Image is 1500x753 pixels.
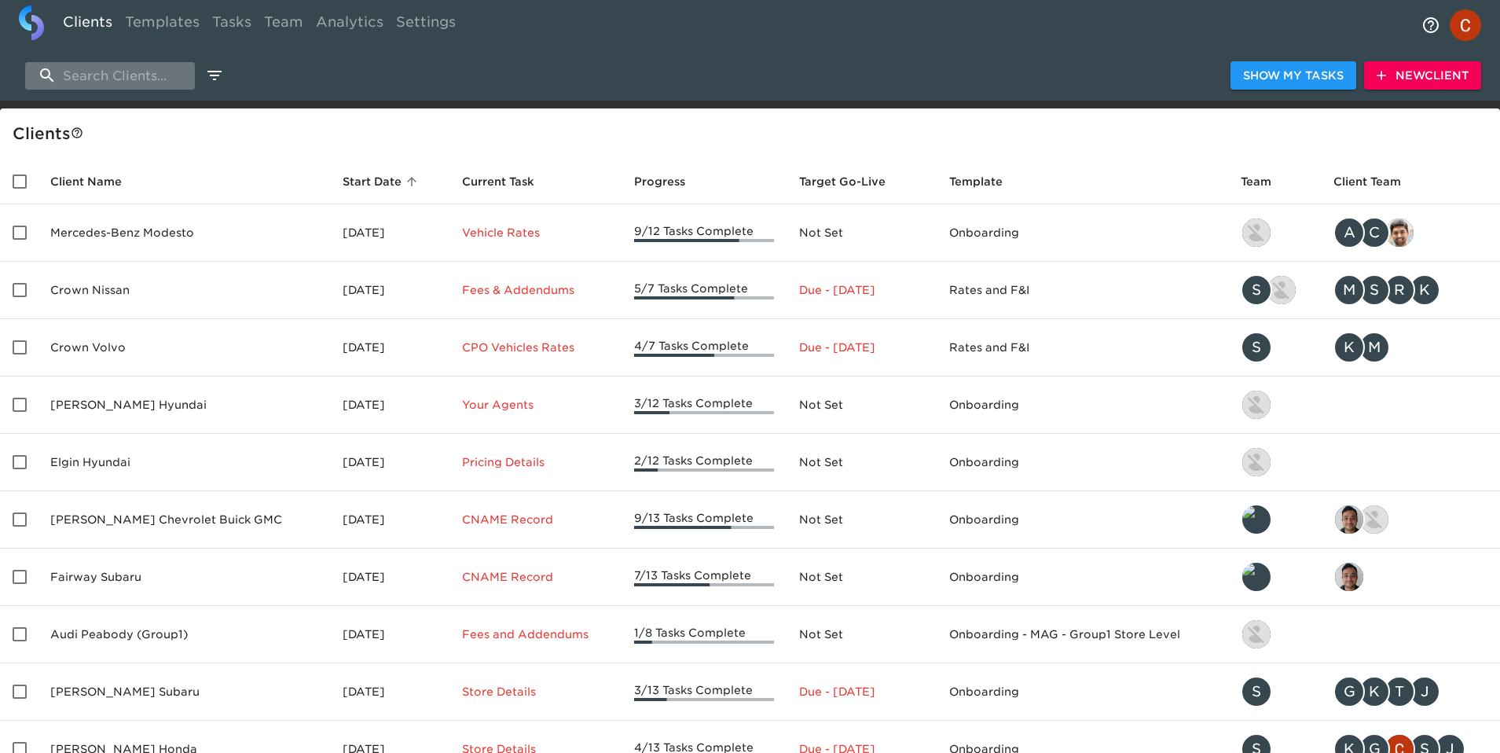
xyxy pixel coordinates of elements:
[1333,217,1487,248] div: angelique.nurse@roadster.com, clayton.mandel@roadster.com, sandeep@simplemnt.com
[1267,276,1296,304] img: austin@roadster.com
[1241,389,1308,421] div: kevin.lo@roadster.com
[38,262,330,319] td: Crown Nissan
[330,663,449,721] td: [DATE]
[206,6,258,44] a: Tasks
[330,549,449,606] td: [DATE]
[937,434,1228,491] td: Onboarding
[71,127,83,139] svg: This is a list of all of your clients and clients shared with you
[1243,66,1344,86] span: Show My Tasks
[622,491,786,549] td: 9/13 Tasks Complete
[330,204,449,262] td: [DATE]
[330,262,449,319] td: [DATE]
[1242,563,1271,591] img: leland@roadster.com
[622,663,786,721] td: 3/13 Tasks Complete
[937,606,1228,663] td: Onboarding - MAG - Group1 Store Level
[1333,504,1487,535] div: sai@simplemnt.com, nikko.foster@roadster.com
[1359,676,1390,707] div: K
[201,62,228,89] button: edit
[1241,504,1308,535] div: leland@roadster.com
[57,6,119,44] a: Clients
[949,172,1023,191] span: Template
[462,340,610,355] p: CPO Vehicles Rates
[1333,274,1487,306] div: mcooley@crowncars.com, sparent@crowncars.com, rrobins@crowncars.com, kwilson@crowncars.com
[1333,676,1365,707] div: G
[462,569,610,585] p: CNAME Record
[1333,676,1487,707] div: george.lawton@schomp.com, kevin.mand@schomp.com, tj.joyce@schomp.com, james.kurtenbach@schomp.com
[622,606,786,663] td: 1/8 Tasks Complete
[1412,6,1450,44] button: notifications
[1384,676,1415,707] div: T
[330,376,449,434] td: [DATE]
[1364,61,1481,90] button: NewClient
[1242,219,1271,247] img: kevin.lo@roadster.com
[937,204,1228,262] td: Onboarding
[462,225,610,241] p: Vehicle Rates
[390,6,462,44] a: Settings
[462,626,610,642] p: Fees and Addendums
[1333,217,1365,248] div: A
[38,204,330,262] td: Mercedes-Benz Modesto
[622,376,786,434] td: 3/12 Tasks Complete
[38,434,330,491] td: Elgin Hyundai
[1333,332,1365,363] div: K
[1241,561,1308,593] div: leland@roadster.com
[1241,172,1292,191] span: Team
[310,6,390,44] a: Analytics
[1241,274,1308,306] div: savannah@roadster.com, austin@roadster.com
[1333,172,1421,191] span: Client Team
[50,172,142,191] span: Client Name
[799,172,886,191] span: Calculated based on the start date and the duration of all Tasks contained in this Hub.
[937,262,1228,319] td: Rates and F&I
[937,376,1228,434] td: Onboarding
[1241,332,1308,363] div: savannah@roadster.com
[1241,676,1272,707] div: S
[462,512,610,527] p: CNAME Record
[462,684,610,700] p: Store Details
[1384,274,1415,306] div: R
[1360,505,1388,534] img: nikko.foster@roadster.com
[1333,332,1487,363] div: kwilson@crowncars.com, mcooley@crowncars.com
[787,376,937,434] td: Not Set
[1230,61,1356,90] button: Show My Tasks
[330,606,449,663] td: [DATE]
[330,434,449,491] td: [DATE]
[1241,332,1272,363] div: S
[38,549,330,606] td: Fairway Subaru
[1359,217,1390,248] div: C
[462,454,610,470] p: Pricing Details
[634,172,706,191] span: Progress
[1450,9,1481,41] img: Profile
[462,172,534,191] span: This is the next Task in this Hub that should be completed
[19,6,44,40] img: logo
[1241,676,1308,707] div: savannah@roadster.com
[462,282,610,298] p: Fees & Addendums
[1241,446,1308,478] div: kevin.lo@roadster.com
[622,434,786,491] td: 2/12 Tasks Complete
[258,6,310,44] a: Team
[1409,676,1440,707] div: J
[787,204,937,262] td: Not Set
[622,549,786,606] td: 7/13 Tasks Complete
[462,172,555,191] span: Current Task
[1242,448,1271,476] img: kevin.lo@roadster.com
[937,319,1228,376] td: Rates and F&I
[462,397,610,413] p: Your Agents
[1242,505,1271,534] img: leland@roadster.com
[1409,274,1440,306] div: K
[799,172,906,191] span: Target Go-Live
[622,262,786,319] td: 5/7 Tasks Complete
[38,319,330,376] td: Crown Volvo
[1333,274,1365,306] div: M
[937,491,1228,549] td: Onboarding
[1359,332,1390,363] div: M
[799,340,924,355] p: Due - [DATE]
[799,282,924,298] p: Due - [DATE]
[38,491,330,549] td: [PERSON_NAME] Chevrolet Buick GMC
[622,204,786,262] td: 9/12 Tasks Complete
[799,684,924,700] p: Due - [DATE]
[1241,217,1308,248] div: kevin.lo@roadster.com
[1242,620,1271,648] img: nikko.foster@roadster.com
[330,491,449,549] td: [DATE]
[787,606,937,663] td: Not Set
[787,434,937,491] td: Not Set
